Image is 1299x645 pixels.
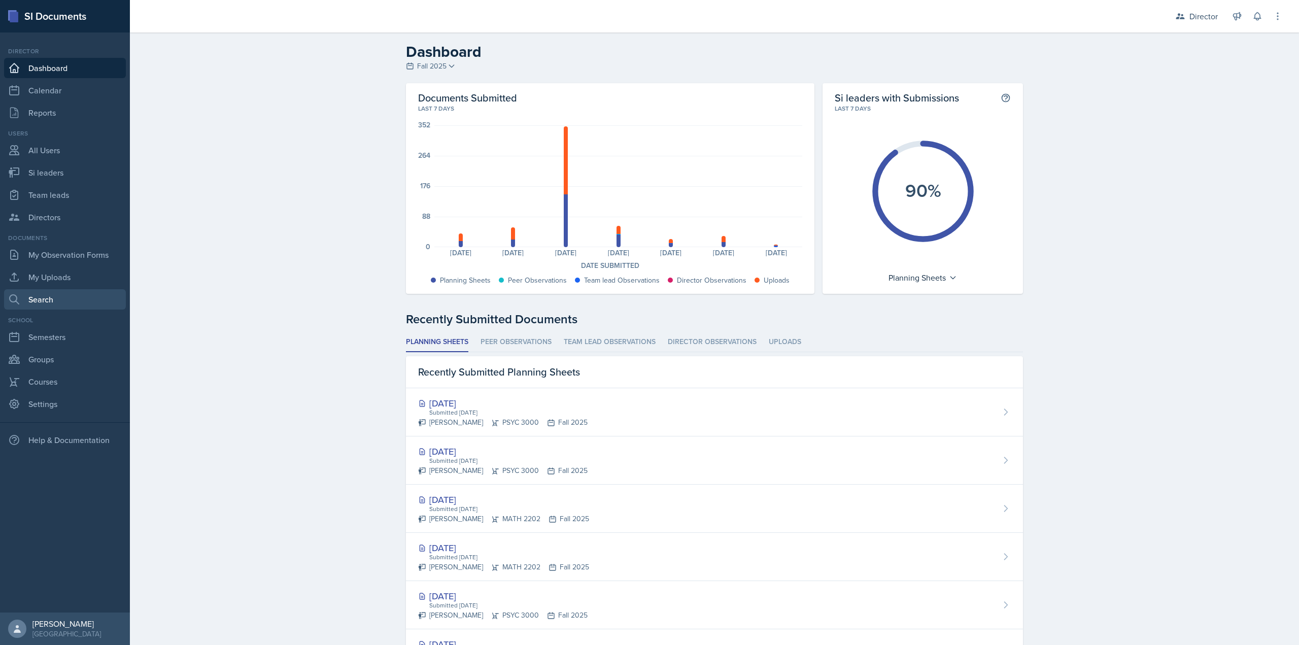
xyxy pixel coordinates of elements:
[422,213,430,220] div: 88
[440,275,491,286] div: Planning Sheets
[4,394,126,414] a: Settings
[564,332,656,352] li: Team lead Observations
[406,436,1023,485] a: [DATE] Submitted [DATE] [PERSON_NAME]PSYC 3000Fall 2025
[428,456,588,465] div: Submitted [DATE]
[406,581,1023,629] a: [DATE] Submitted [DATE] [PERSON_NAME]PSYC 3000Fall 2025
[645,249,698,256] div: [DATE]
[418,514,589,524] div: [PERSON_NAME] MATH 2202 Fall 2025
[406,356,1023,388] div: Recently Submitted Planning Sheets
[769,332,801,352] li: Uploads
[4,267,126,287] a: My Uploads
[406,310,1023,328] div: Recently Submitted Documents
[428,553,589,562] div: Submitted [DATE]
[4,371,126,392] a: Courses
[418,445,588,458] div: [DATE]
[4,47,126,56] div: Director
[883,269,962,286] div: Planning Sheets
[426,243,430,250] div: 0
[418,396,588,410] div: [DATE]
[668,332,757,352] li: Director Observations
[420,182,430,189] div: 176
[406,388,1023,436] a: [DATE] Submitted [DATE] [PERSON_NAME]PSYC 3000Fall 2025
[4,349,126,369] a: Groups
[32,619,101,629] div: [PERSON_NAME]
[418,465,588,476] div: [PERSON_NAME] PSYC 3000 Fall 2025
[418,152,430,159] div: 264
[418,104,802,113] div: Last 7 days
[750,249,803,256] div: [DATE]
[4,162,126,183] a: Si leaders
[4,140,126,160] a: All Users
[4,430,126,450] div: Help & Documentation
[434,249,487,256] div: [DATE]
[32,629,101,639] div: [GEOGRAPHIC_DATA]
[4,103,126,123] a: Reports
[4,80,126,100] a: Calendar
[487,249,540,256] div: [DATE]
[584,275,660,286] div: Team lead Observations
[418,493,589,506] div: [DATE]
[4,327,126,347] a: Semesters
[508,275,567,286] div: Peer Observations
[428,504,589,514] div: Submitted [DATE]
[406,332,468,352] li: Planning Sheets
[418,589,588,603] div: [DATE]
[4,58,126,78] a: Dashboard
[4,316,126,325] div: School
[406,485,1023,533] a: [DATE] Submitted [DATE] [PERSON_NAME]MATH 2202Fall 2025
[418,91,802,104] h2: Documents Submitted
[481,332,552,352] li: Peer Observations
[4,207,126,227] a: Directors
[905,177,941,203] text: 90%
[418,417,588,428] div: [PERSON_NAME] PSYC 3000 Fall 2025
[764,275,790,286] div: Uploads
[428,408,588,417] div: Submitted [DATE]
[417,61,447,72] span: Fall 2025
[4,245,126,265] a: My Observation Forms
[406,43,1023,61] h2: Dashboard
[418,121,430,128] div: 352
[835,104,1011,113] div: Last 7 days
[539,249,592,256] div: [DATE]
[418,541,589,555] div: [DATE]
[835,91,959,104] h2: Si leaders with Submissions
[418,562,589,572] div: [PERSON_NAME] MATH 2202 Fall 2025
[592,249,645,256] div: [DATE]
[1189,10,1218,22] div: Director
[4,129,126,138] div: Users
[677,275,746,286] div: Director Observations
[4,289,126,310] a: Search
[4,233,126,243] div: Documents
[697,249,750,256] div: [DATE]
[418,260,802,271] div: Date Submitted
[428,601,588,610] div: Submitted [DATE]
[4,185,126,205] a: Team leads
[418,610,588,621] div: [PERSON_NAME] PSYC 3000 Fall 2025
[406,533,1023,581] a: [DATE] Submitted [DATE] [PERSON_NAME]MATH 2202Fall 2025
